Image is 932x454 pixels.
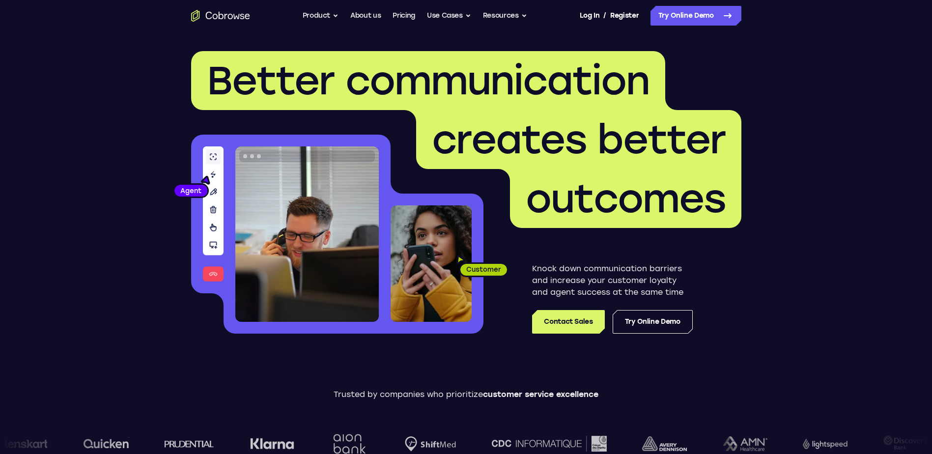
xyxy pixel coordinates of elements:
[800,438,845,449] img: Lightspeed
[610,6,639,26] a: Register
[489,436,604,451] img: CDC Informatique
[350,6,381,26] a: About us
[162,440,212,448] img: prudential
[580,6,599,26] a: Log In
[650,6,741,26] a: Try Online Demo
[207,57,650,104] span: Better communication
[526,175,726,222] span: outcomes
[247,438,291,450] img: Klarna
[603,10,606,22] span: /
[532,263,693,298] p: Knock down communication barriers and increase your customer loyalty and agent success at the sam...
[303,6,339,26] button: Product
[402,436,453,452] img: Shiftmed
[391,205,472,322] img: A customer holding their phone
[191,10,250,22] a: Go to the home page
[235,146,379,322] img: A customer support agent talking on the phone
[483,390,598,399] span: customer service excellence
[483,6,527,26] button: Resources
[640,436,684,451] img: avery-dennison
[432,116,726,163] span: creates better
[427,6,471,26] button: Use Cases
[613,310,693,334] a: Try Online Demo
[393,6,415,26] a: Pricing
[532,310,604,334] a: Contact Sales
[720,436,764,452] img: AMN Healthcare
